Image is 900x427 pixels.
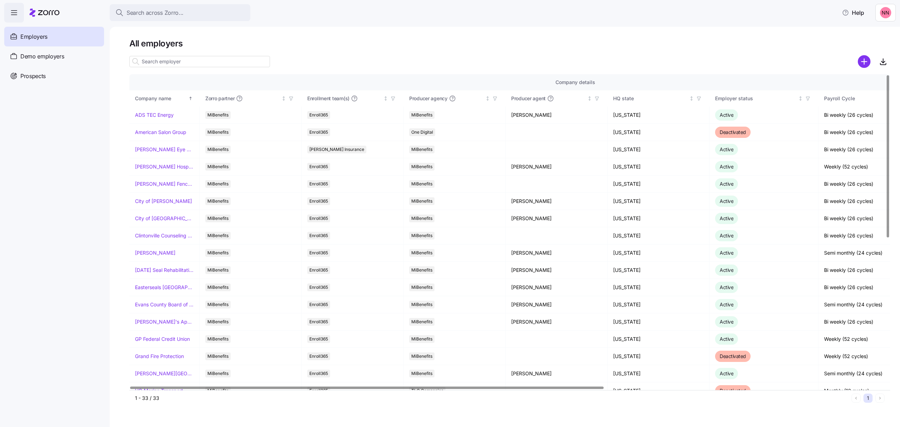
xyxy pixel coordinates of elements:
a: [PERSON_NAME] [135,249,175,256]
span: MiBenefits [207,197,229,205]
a: City of [GEOGRAPHIC_DATA] [135,215,194,222]
td: [PERSON_NAME] [506,296,607,313]
span: MiBenefits [207,232,229,240]
td: [US_STATE] [607,331,709,348]
a: Easterseals [GEOGRAPHIC_DATA] & [GEOGRAPHIC_DATA][US_STATE] [135,284,194,291]
th: Employer statusNot sorted [709,90,818,107]
span: One Digital [411,128,433,136]
span: MiBenefits [411,215,432,222]
span: MiBenefits [207,215,229,222]
img: 37cb906d10cb440dd1cb011682786431 [880,7,891,18]
span: MiBenefits [411,197,432,205]
th: Company nameSorted ascending [129,90,200,107]
td: [PERSON_NAME] [506,107,607,124]
span: MiBenefits [207,163,229,171]
th: Producer agentNot sorted [506,90,607,107]
td: [PERSON_NAME] [506,193,607,210]
td: [PERSON_NAME] [506,262,607,279]
div: Not sorted [281,96,286,101]
span: MiBenefits [411,318,432,326]
span: MiBenefits [207,283,229,291]
span: Deactivated [720,129,746,135]
td: [PERSON_NAME] [506,365,607,382]
div: Payroll Cycle [824,95,899,102]
span: MiBenefits [207,352,229,360]
a: [DATE] Seal Rehabilitation Center of [GEOGRAPHIC_DATA] [135,267,194,274]
span: Active [720,146,733,152]
button: Previous page [851,394,861,403]
span: Prospects [20,72,46,81]
a: GP Federal Credit Union [135,336,190,343]
a: Employers [4,27,104,46]
span: Producer agency [409,95,448,102]
span: MiBenefits [207,180,229,188]
td: [US_STATE] [607,279,709,296]
td: [US_STATE] [607,158,709,176]
a: Evans County Board of Commissioners [135,301,194,308]
span: Active [720,215,733,221]
a: City of [PERSON_NAME] [135,198,192,205]
span: Enroll365 [309,249,328,257]
span: Active [720,284,733,290]
button: Help [836,6,870,20]
span: Enroll365 [309,128,328,136]
td: [US_STATE] [607,244,709,262]
td: [US_STATE] [607,107,709,124]
span: Active [720,198,733,204]
td: [US_STATE] [607,210,709,227]
span: Active [720,164,733,170]
span: Enroll365 [309,301,328,308]
a: [PERSON_NAME] Fence Company [135,180,194,187]
td: [US_STATE] [607,124,709,141]
td: [PERSON_NAME] [506,244,607,262]
span: MiBenefits [207,335,229,343]
th: HQ stateNot sorted [607,90,709,107]
span: MiBenefits [411,146,432,153]
span: Enroll365 [309,283,328,291]
span: Active [720,232,733,238]
span: Active [720,336,733,342]
span: Enroll365 [309,266,328,274]
a: Demo employers [4,46,104,66]
td: [US_STATE] [607,227,709,244]
span: Active [720,267,733,273]
div: Not sorted [383,96,388,101]
span: Enroll365 [309,232,328,240]
button: Next page [875,394,885,403]
div: Not sorted [587,96,592,101]
span: MiBenefits [411,266,432,274]
span: MiBenefits [207,301,229,308]
span: Enrollment team(s) [307,95,349,102]
span: Enroll365 [309,180,328,188]
button: 1 [863,394,873,403]
span: Zorro partner [205,95,234,102]
span: Enroll365 [309,163,328,171]
th: Zorro partnerNot sorted [200,90,302,107]
h1: All employers [129,38,890,49]
td: [US_STATE] [607,365,709,382]
a: [PERSON_NAME] Eye Associates [135,146,194,153]
span: MiBenefits [207,318,229,326]
a: ADS TEC Energy [135,111,174,119]
span: MiBenefits [411,249,432,257]
input: Search employer [129,56,270,67]
td: [US_STATE] [607,141,709,158]
td: [PERSON_NAME] [506,279,607,296]
span: Enroll365 [309,335,328,343]
span: MiBenefits [411,180,432,188]
td: [US_STATE] [607,193,709,210]
td: [US_STATE] [607,296,709,313]
td: [US_STATE] [607,382,709,400]
span: Enroll365 [309,197,328,205]
span: MiBenefits [411,335,432,343]
td: [US_STATE] [607,176,709,193]
span: MiBenefits [411,111,432,119]
td: [PERSON_NAME] [506,158,607,176]
a: [PERSON_NAME]'s Appliance/[PERSON_NAME]'s Academy/Fluid Services [135,318,194,325]
div: HQ state [613,95,688,102]
span: MiBenefits [411,301,432,308]
span: MiBenefits [411,163,432,171]
td: [US_STATE] [607,262,709,279]
div: 1 - 33 / 33 [135,395,849,402]
span: Producer agent [511,95,546,102]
